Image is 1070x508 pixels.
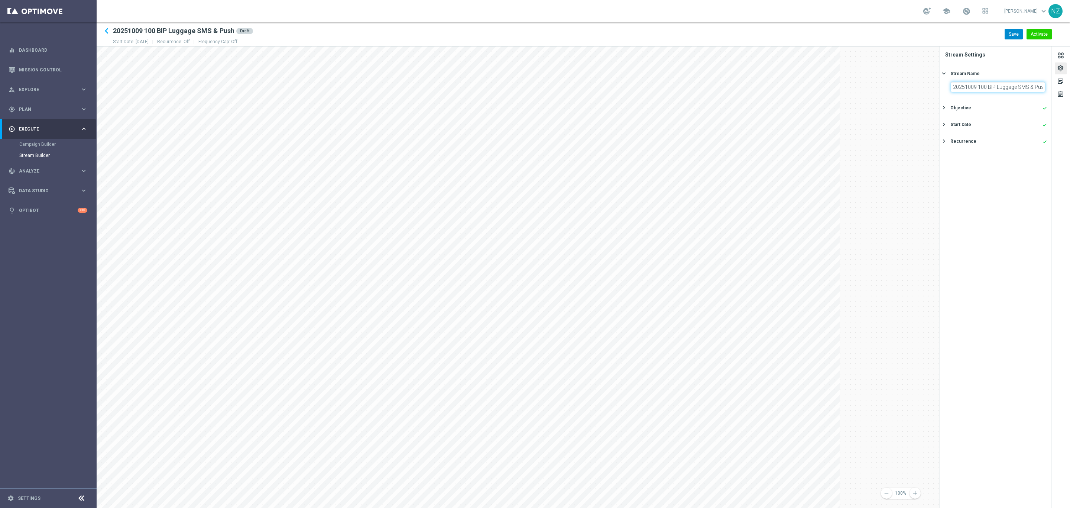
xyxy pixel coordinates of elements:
[1043,139,1047,144] i: done
[80,86,87,93] i: keyboard_arrow_right
[1057,65,1064,74] div: settings
[8,47,88,53] button: equalizer Dashboard
[9,86,80,93] div: Explore
[1057,91,1064,100] div: assignment
[8,87,88,93] button: person_search Explore keyboard_arrow_right
[9,200,87,220] div: Optibot
[8,188,88,194] button: Data Studio keyboard_arrow_right
[80,167,87,174] i: keyboard_arrow_right
[236,28,253,34] div: Draft
[9,168,80,174] div: Analyze
[80,187,87,194] i: keyboard_arrow_right
[19,87,80,92] span: Explore
[9,106,80,113] div: Plan
[950,121,971,128] div: Start Date
[9,126,15,132] i: play_circle_outline
[942,7,950,15] span: school
[945,52,985,58] label: Stream Settings
[19,141,77,147] a: Campaign Builder
[113,26,234,35] h2: 20251009 100 BIP Luggage SMS & Push
[19,169,80,173] span: Analyze
[1027,29,1052,39] button: Activate
[19,40,87,60] a: Dashboard
[19,200,78,220] a: Optibot
[8,67,88,73] button: Mission Control
[113,39,157,45] p: Start Date: [DATE]
[9,86,15,93] i: person_search
[9,47,15,54] i: equalizer
[881,488,892,499] button: remove
[1003,6,1048,17] a: [PERSON_NAME]keyboard_arrow_down
[198,39,237,45] p: Frequency Cap: Off
[8,106,88,112] button: gps_fixed Plan keyboard_arrow_right
[7,495,14,502] i: settings
[950,105,971,111] div: Objective
[78,208,87,213] div: +10
[19,139,96,150] div: Campaign Builder
[80,125,87,132] i: keyboard_arrow_right
[950,70,980,77] div: Stream Name
[1005,29,1023,39] button: Save
[190,39,198,44] span: |
[101,25,112,36] i: keyboard_arrow_left
[912,490,918,496] i: add
[940,104,947,111] i: keyboard_arrow_right
[19,150,96,161] div: Stream Builder
[950,138,976,145] div: Recurrence
[940,70,947,77] i: keyboard_arrow_right
[940,138,947,145] i: keyboard_arrow_right
[1048,4,1063,18] div: NZ
[942,136,1047,146] button: Recurrence done keyboard_arrow_right
[1040,7,1048,15] span: keyboard_arrow_down
[149,39,157,44] span: |
[80,106,87,113] i: keyboard_arrow_right
[886,488,915,499] button: 100%
[9,106,15,113] i: gps_fixed
[9,168,15,174] i: track_changes
[1043,106,1047,110] i: done
[1057,78,1064,87] div: sticky_note_2
[940,121,947,128] i: keyboard_arrow_right
[8,168,88,174] button: track_changes Analyze keyboard_arrow_right
[19,189,80,193] span: Data Studio
[19,107,80,112] span: Plan
[19,127,80,131] span: Execute
[942,69,1047,78] button: Stream Name keyboard_arrow_right
[951,82,1045,92] input: Enter a unique name for this stream
[9,60,87,80] div: Mission Control
[909,488,921,499] button: add
[942,120,1047,129] button: Start Date done keyboard_arrow_right
[1043,123,1047,127] i: done
[9,126,80,132] div: Execute
[9,40,87,60] div: Dashboard
[8,208,88,213] button: lightbulb Optibot +10
[19,60,87,80] a: Mission Control
[8,126,88,132] button: play_circle_outline Execute keyboard_arrow_right
[19,152,77,158] a: Stream Builder
[18,496,40,501] a: Settings
[157,39,198,45] p: Recurrence: Off
[942,103,1047,112] button: Objective done keyboard_arrow_right
[9,187,80,194] div: Data Studio
[883,490,890,496] i: remove
[9,207,15,214] i: lightbulb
